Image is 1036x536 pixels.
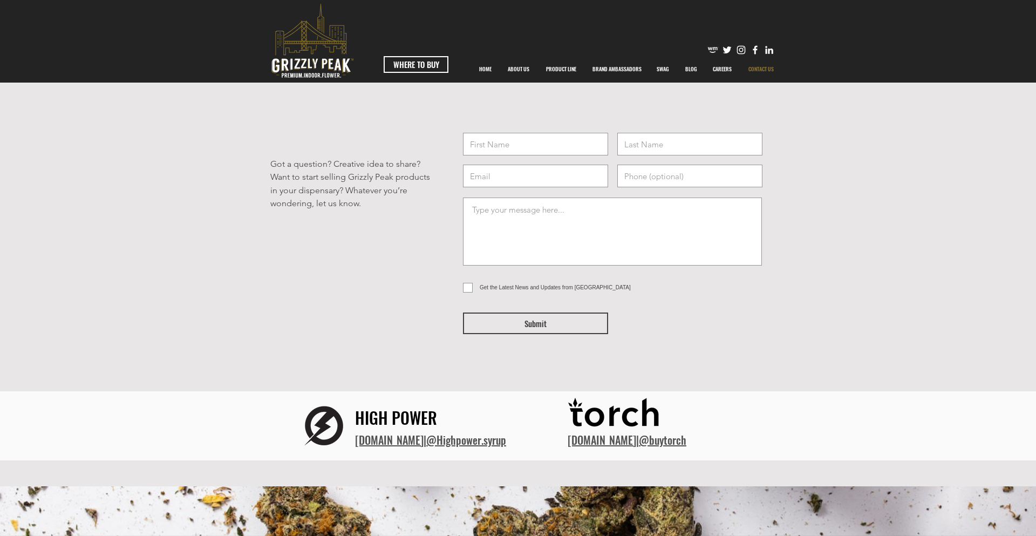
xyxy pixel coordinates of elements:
[537,56,584,83] a: PRODUCT LINE
[471,56,782,83] nav: Site
[740,56,782,83] a: CONTACT US
[500,56,537,83] a: ABOUT US
[541,56,582,83] p: PRODUCT LINE
[271,4,353,78] svg: premium-indoor-flower
[680,56,703,83] p: BLOG
[480,284,631,290] span: Get the Latest News and Updates from [GEOGRAPHIC_DATA]
[587,56,647,83] p: BRAND AMBASSADORS
[649,56,677,83] a: SWAG
[568,395,665,435] img: Torch_Logo_BLACK.png
[270,172,430,208] span: Want to start selling Grizzly Peak products in your dispensary? Whatever you’re wondering, let us...
[426,432,506,448] a: @Highpower.syrup
[764,44,775,56] img: Likedin
[393,59,439,70] span: WHERE TO BUY
[639,432,686,448] a: @buytorch
[743,56,779,83] p: CONTACT US
[463,313,608,334] button: Submit
[292,395,355,457] img: logo hp.png
[524,318,547,329] span: Submit
[617,133,762,155] input: Last Name
[721,44,733,56] img: Twitter
[749,44,761,56] img: Facebook
[463,133,608,155] input: First Name
[568,432,636,448] a: [DOMAIN_NAME]
[463,165,608,187] input: Email
[617,165,762,187] input: Phone (optional)
[474,56,497,83] p: HOME
[707,56,737,83] p: CAREERS
[384,56,448,73] a: WHERE TO BUY
[677,56,705,83] a: BLOG
[355,432,424,448] a: ​[DOMAIN_NAME]
[502,56,535,83] p: ABOUT US
[471,56,500,83] a: HOME
[568,432,686,448] span: |
[355,405,437,430] span: HIGH POWER
[355,432,506,448] span: |
[735,44,747,56] img: Instagram
[707,44,775,56] ul: Social Bar
[270,159,420,169] span: Got a question? Creative idea to share?
[651,56,674,83] p: SWAG
[707,44,719,56] img: weedmaps
[584,56,649,83] div: BRAND AMBASSADORS
[705,56,740,83] a: CAREERS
